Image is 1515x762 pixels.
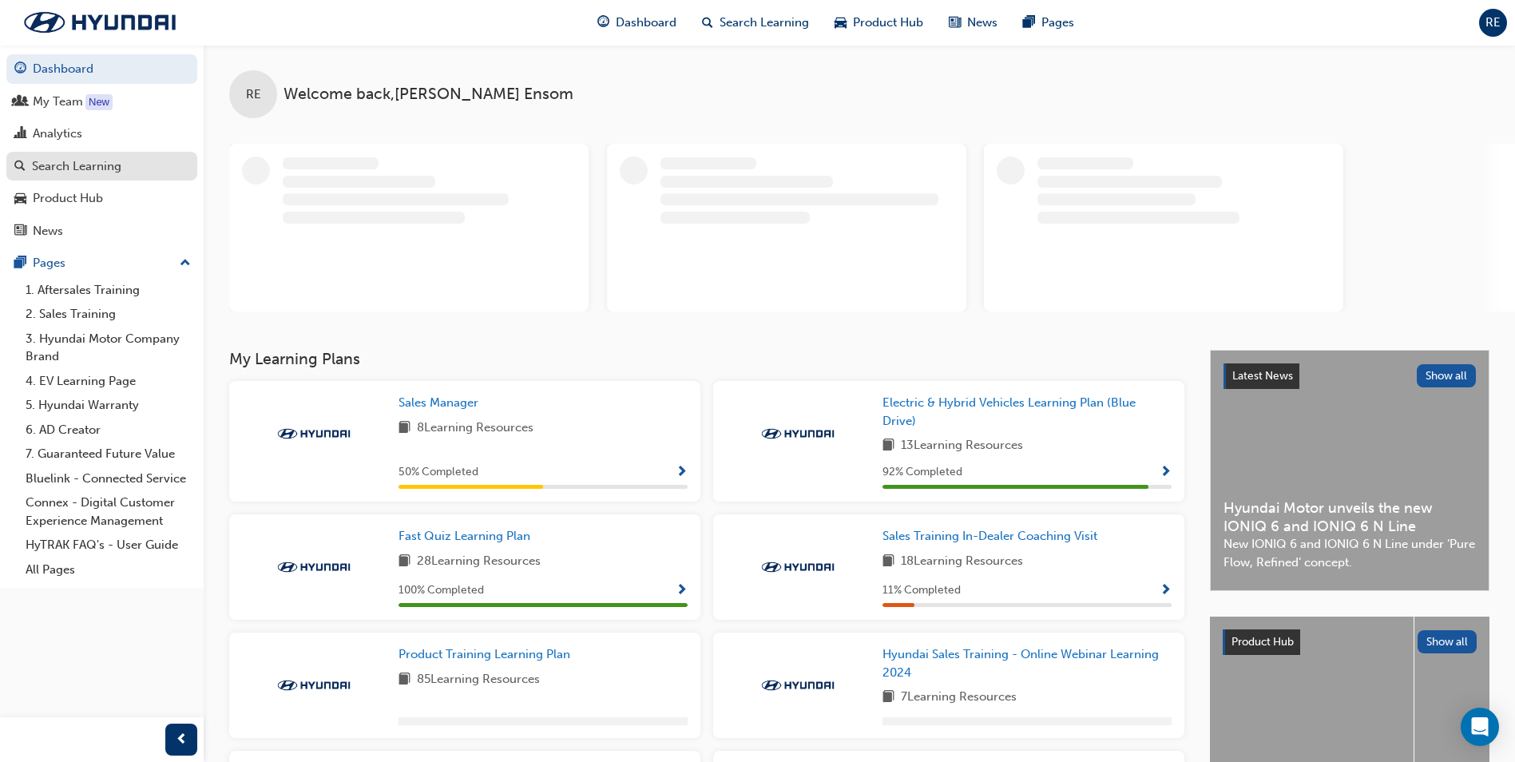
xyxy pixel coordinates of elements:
[1231,635,1294,649] span: Product Hub
[6,184,197,213] a: Product Hub
[19,393,197,418] a: 5. Hyundai Warranty
[399,394,485,412] a: Sales Manager
[19,418,197,443] a: 6. AD Creator
[882,645,1172,681] a: Hyundai Sales Training - Online Webinar Learning 2024
[85,94,113,110] div: Tooltip anchor
[754,559,842,575] img: Trak
[882,527,1104,546] a: Sales Training In-Dealer Coaching Visit
[936,6,1010,39] a: news-iconNews
[417,670,540,690] span: 85 Learning Resources
[19,302,197,327] a: 2. Sales Training
[399,419,410,439] span: book-icon
[399,395,478,410] span: Sales Manager
[176,730,188,750] span: prev-icon
[417,552,541,572] span: 28 Learning Resources
[6,87,197,117] a: My Team
[246,85,261,104] span: RE
[1041,14,1074,32] span: Pages
[14,192,26,206] span: car-icon
[19,278,197,303] a: 1. Aftersales Training
[835,13,847,33] span: car-icon
[33,93,83,111] div: My Team
[882,436,894,456] span: book-icon
[19,466,197,491] a: Bluelink - Connected Service
[822,6,936,39] a: car-iconProduct Hub
[6,216,197,246] a: News
[33,254,65,272] div: Pages
[14,95,26,109] span: people-icon
[702,13,713,33] span: search-icon
[14,224,26,239] span: news-icon
[754,677,842,693] img: Trak
[6,51,197,248] button: DashboardMy TeamAnalyticsSearch LearningProduct HubNews
[1479,9,1507,37] button: RE
[399,581,484,600] span: 100 % Completed
[33,222,63,240] div: News
[270,426,358,442] img: Trak
[720,14,809,32] span: Search Learning
[882,647,1159,680] span: Hyundai Sales Training - Online Webinar Learning 2024
[676,462,688,482] button: Show Progress
[676,584,688,598] span: Show Progress
[14,127,26,141] span: chart-icon
[19,533,197,558] a: HyTRAK FAQ's - User Guide
[284,85,573,104] span: Welcome back , [PERSON_NAME] Ensom
[676,581,688,601] button: Show Progress
[417,419,533,439] span: 8 Learning Resources
[33,125,82,143] div: Analytics
[882,463,962,482] span: 92 % Completed
[399,527,537,546] a: Fast Quiz Learning Plan
[882,395,1136,428] span: Electric & Hybrid Vehicles Learning Plan (Blue Drive)
[6,119,197,149] a: Analytics
[270,559,358,575] img: Trak
[19,442,197,466] a: 7. Guaranteed Future Value
[853,14,923,32] span: Product Hub
[399,645,577,664] a: Product Training Learning Plan
[1485,14,1501,32] span: RE
[180,253,191,274] span: up-icon
[32,157,121,176] div: Search Learning
[14,256,26,271] span: pages-icon
[967,14,997,32] span: News
[882,688,894,708] span: book-icon
[1224,535,1476,571] span: New IONIQ 6 and IONIQ 6 N Line under ‘Pure Flow, Refined’ concept.
[399,463,478,482] span: 50 % Completed
[6,152,197,181] a: Search Learning
[1160,462,1172,482] button: Show Progress
[1160,581,1172,601] button: Show Progress
[882,529,1097,543] span: Sales Training In-Dealer Coaching Visit
[1417,364,1477,387] button: Show all
[399,552,410,572] span: book-icon
[6,248,197,278] button: Pages
[229,350,1184,368] h3: My Learning Plans
[6,54,197,84] a: Dashboard
[585,6,689,39] a: guage-iconDashboard
[19,558,197,582] a: All Pages
[19,327,197,369] a: 3. Hyundai Motor Company Brand
[8,6,192,39] img: Trak
[1160,466,1172,480] span: Show Progress
[901,688,1017,708] span: 7 Learning Resources
[676,466,688,480] span: Show Progress
[1210,350,1489,591] a: Latest NewsShow allHyundai Motor unveils the new IONIQ 6 and IONIQ 6 N LineNew IONIQ 6 and IONIQ ...
[616,14,676,32] span: Dashboard
[1010,6,1087,39] a: pages-iconPages
[597,13,609,33] span: guage-icon
[1160,584,1172,598] span: Show Progress
[1224,499,1476,535] span: Hyundai Motor unveils the new IONIQ 6 and IONIQ 6 N Line
[19,369,197,394] a: 4. EV Learning Page
[882,552,894,572] span: book-icon
[1023,13,1035,33] span: pages-icon
[689,6,822,39] a: search-iconSearch Learning
[754,426,842,442] img: Trak
[882,581,961,600] span: 11 % Completed
[901,552,1023,572] span: 18 Learning Resources
[1232,369,1293,383] span: Latest News
[270,677,358,693] img: Trak
[33,189,103,208] div: Product Hub
[14,160,26,174] span: search-icon
[399,647,570,661] span: Product Training Learning Plan
[882,394,1172,430] a: Electric & Hybrid Vehicles Learning Plan (Blue Drive)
